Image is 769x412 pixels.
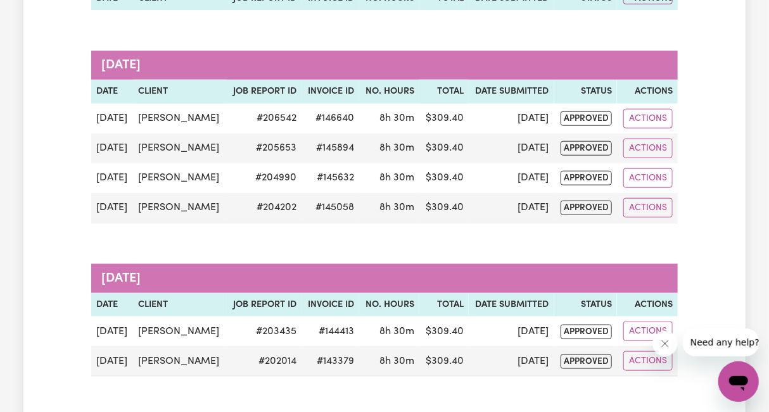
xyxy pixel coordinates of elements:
td: #143379 [302,346,359,377]
td: #145058 [302,193,359,223]
th: Status [554,293,617,317]
button: Actions [623,351,673,371]
span: approved [561,141,612,156]
td: [PERSON_NAME] [133,134,226,163]
td: $ 309.40 [419,316,469,346]
td: [PERSON_NAME] [133,346,226,377]
th: Job Report ID [227,293,302,317]
td: # 205653 [227,134,302,163]
th: Actions [617,80,678,104]
th: Status [554,80,617,104]
span: approved [561,201,612,215]
span: 8 hours 30 minutes [379,327,414,337]
caption: [DATE] [91,264,678,293]
iframe: Close message [652,331,678,356]
th: Invoice ID [302,293,359,317]
span: 8 hours 30 minutes [379,143,414,153]
td: $ 309.40 [419,193,469,223]
td: # 204202 [227,193,302,223]
td: [DATE] [91,104,133,134]
td: $ 309.40 [419,346,469,377]
td: # 204990 [227,163,302,193]
td: $ 309.40 [419,163,469,193]
th: Date Submitted [469,80,554,104]
button: Actions [623,321,673,341]
td: [PERSON_NAME] [133,193,226,223]
td: [DATE] [469,134,554,163]
button: Actions [623,168,673,188]
td: #145632 [302,163,359,193]
td: [DATE] [91,163,133,193]
span: approved [561,111,612,126]
th: No. Hours [359,293,419,317]
span: 8 hours 30 minutes [379,173,414,183]
button: Actions [623,139,673,158]
span: 8 hours 30 minutes [379,113,414,123]
td: #145894 [302,134,359,163]
td: [DATE] [91,316,133,346]
td: $ 309.40 [419,134,469,163]
caption: [DATE] [91,51,678,80]
span: 8 hours 30 minutes [379,356,414,366]
td: [DATE] [469,346,554,377]
th: Total [419,293,469,317]
td: [DATE] [91,134,133,163]
td: [DATE] [469,163,554,193]
td: [DATE] [469,316,554,346]
td: #144413 [302,316,359,346]
th: Date [91,293,133,317]
span: approved [561,171,612,185]
td: # 203435 [227,316,302,346]
iframe: Button to launch messaging window [718,361,759,402]
th: Date [91,80,133,104]
td: [DATE] [469,193,554,223]
td: [DATE] [469,104,554,134]
span: Need any help? [8,9,77,19]
span: 8 hours 30 minutes [379,203,414,213]
span: approved [561,325,612,339]
td: # 206542 [227,104,302,134]
th: Client [133,80,226,104]
td: [PERSON_NAME] [133,316,226,346]
td: $ 309.40 [419,104,469,134]
td: [DATE] [91,346,133,377]
td: # 202014 [227,346,302,377]
td: [PERSON_NAME] [133,104,226,134]
td: #146640 [302,104,359,134]
th: Client [133,293,226,317]
th: Job Report ID [227,80,302,104]
td: [DATE] [91,193,133,223]
td: [PERSON_NAME] [133,163,226,193]
button: Actions [623,198,673,218]
th: No. Hours [359,80,419,104]
th: Date Submitted [469,293,554,317]
th: Total [419,80,469,104]
button: Actions [623,109,673,128]
span: approved [561,354,612,369]
th: Invoice ID [302,80,359,104]
iframe: Message from company [683,328,759,356]
th: Actions [617,293,678,317]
